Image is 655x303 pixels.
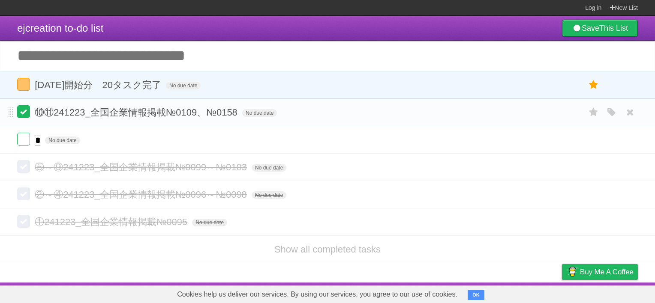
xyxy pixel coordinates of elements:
label: Done [17,187,30,200]
a: Privacy [551,285,573,301]
span: Buy me a coffee [580,264,634,279]
span: No due date [252,191,286,199]
span: [DATE]開始分 20タスク完了 [35,80,163,90]
button: OK [468,290,484,300]
b: This List [599,24,628,33]
label: Done [17,78,30,91]
label: Star task [586,105,602,119]
span: ①241223_全国企業情報掲載№0095 [35,217,189,227]
span: ⑩⑪241223_全国企業情報掲載№0109、№0158 [35,107,240,118]
span: No due date [166,82,201,89]
a: About [448,285,466,301]
label: Star task [586,78,602,92]
span: Cookies help us deliver our services. By using our services, you agree to our use of cookies. [168,286,466,303]
span: No due date [242,109,277,117]
a: Suggest a feature [584,285,638,301]
a: SaveThis List [562,20,638,37]
span: ⑤～⑨241223_全国企業情報掲載№0099～№0103 [35,162,249,172]
span: No due date [192,219,227,226]
span: ejcreation to-do list [17,22,103,34]
label: Done [17,160,30,173]
label: Done [17,133,30,146]
span: No due date [252,164,286,172]
label: Done [17,105,30,118]
img: Buy me a coffee [566,264,578,279]
a: Buy me a coffee [562,264,638,280]
a: Show all completed tasks [274,244,381,255]
span: No due date [45,137,80,144]
span: ②～④241223_全国企業情報掲載№0096～№0098 [35,189,249,200]
a: Terms [522,285,541,301]
a: Developers [476,285,511,301]
label: Done [17,215,30,228]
